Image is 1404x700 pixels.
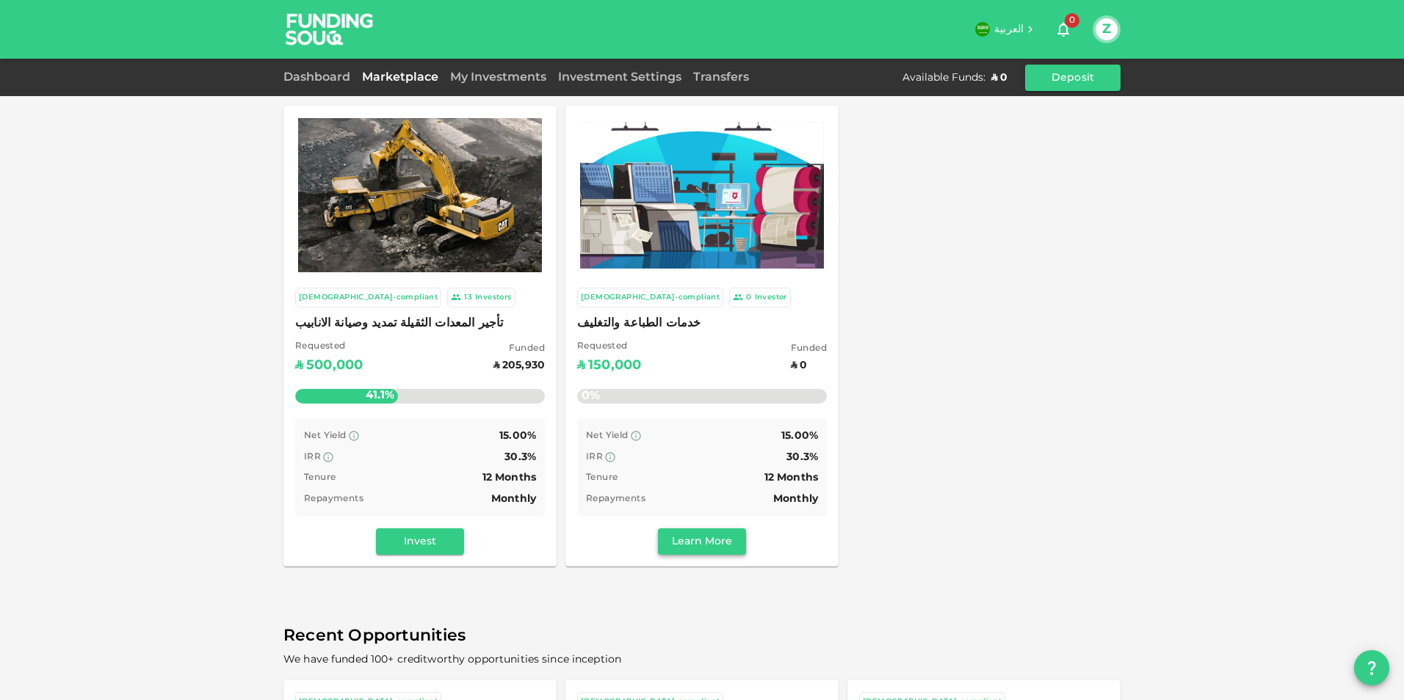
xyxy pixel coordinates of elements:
[376,528,464,555] button: Invest
[283,622,1121,651] span: Recent Opportunities
[994,24,1024,34] span: العربية
[304,453,321,462] span: IRR
[755,291,787,304] div: Investor
[304,431,347,440] span: Net Yield
[565,106,839,566] a: Marketplace Logo [DEMOGRAPHIC_DATA]-compliant 0Investor خدمات الطباعة والتغليف Requested ʢ150,000...
[1049,15,1078,44] button: 0
[491,494,536,504] span: Monthly
[475,291,512,304] div: Investors
[1025,65,1121,91] button: Deposit
[1096,18,1118,40] button: Z
[658,528,746,555] button: Learn More
[687,72,755,83] a: Transfers
[298,118,542,272] img: Marketplace Logo
[295,313,545,334] span: تأجير المعدات الثقيلة تمديد وصيانة الانابيب
[746,291,751,304] div: 0
[577,313,827,334] span: خدمات الطباعة والتغليف
[902,70,985,85] div: Available Funds :
[552,72,687,83] a: Investment Settings
[283,72,356,83] a: Dashboard
[504,452,536,462] span: 30.3%
[764,473,818,483] span: 12 Months
[304,473,336,482] span: Tenure
[580,122,824,268] img: Marketplace Logo
[283,655,621,665] span: We have funded 100+ creditworthy opportunities since inception
[499,431,536,441] span: 15.00%
[577,340,641,354] span: Requested
[356,72,444,83] a: Marketplace
[464,291,472,304] div: 13
[586,495,645,503] span: Repayments
[295,340,363,354] span: Requested
[299,291,438,304] div: [DEMOGRAPHIC_DATA]-compliant
[975,22,990,37] img: flag-sa.b9a346574cdc8950dd34b50780441f57.svg
[773,494,818,504] span: Monthly
[781,431,818,441] span: 15.00%
[283,106,557,566] a: Marketplace Logo [DEMOGRAPHIC_DATA]-compliant 13Investors تأجير المعدات الثقيلة تمديد وصيانة الان...
[493,342,545,357] span: Funded
[304,495,363,503] span: Repayments
[444,72,552,83] a: My Investments
[581,291,720,304] div: [DEMOGRAPHIC_DATA]-compliant
[991,70,1007,85] div: ʢ 0
[791,342,827,357] span: Funded
[586,431,629,440] span: Net Yield
[482,473,536,483] span: 12 Months
[786,452,818,462] span: 30.3%
[586,473,618,482] span: Tenure
[1354,650,1389,685] button: question
[1065,13,1079,28] span: 0
[586,453,603,462] span: IRR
